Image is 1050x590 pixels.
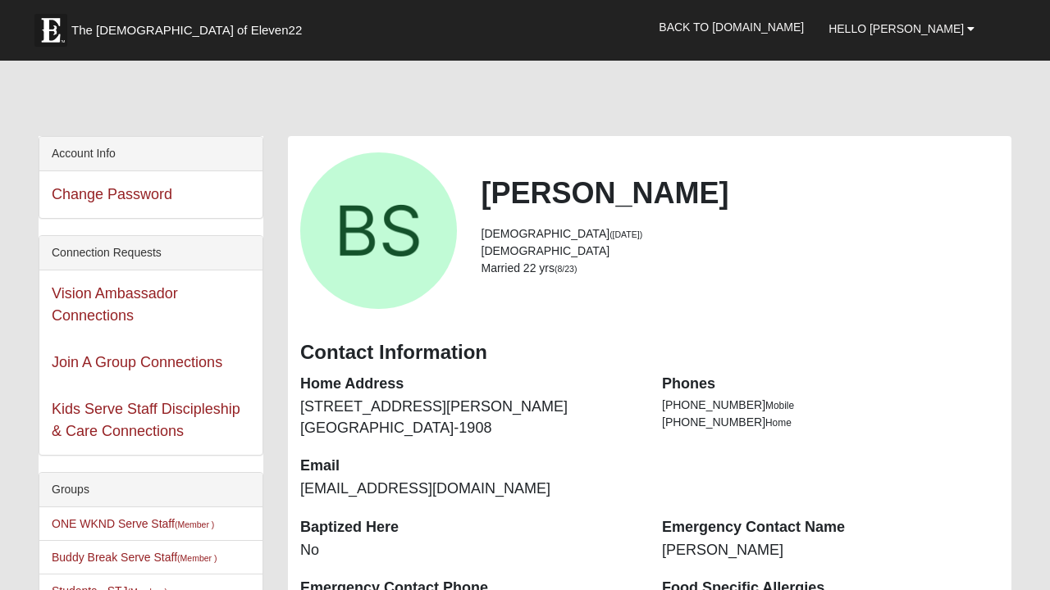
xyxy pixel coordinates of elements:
[300,397,637,438] dd: [STREET_ADDRESS][PERSON_NAME] [GEOGRAPHIC_DATA]-1908
[662,374,999,395] dt: Phones
[765,400,794,411] span: Mobile
[300,479,637,500] dd: [EMAIL_ADDRESS][DOMAIN_NAME]
[52,354,222,370] a: Join A Group Connections
[829,22,964,35] span: Hello [PERSON_NAME]
[816,8,987,49] a: Hello [PERSON_NAME]
[52,285,178,324] a: Vision Ambassador Connections
[646,7,816,48] a: Back to [DOMAIN_NAME]
[300,540,637,561] dd: No
[300,341,999,365] h3: Contact Information
[52,186,172,202] a: Change Password
[300,517,637,538] dt: Baptized Here
[662,517,999,538] dt: Emergency Contact Name
[39,473,262,507] div: Groups
[300,152,457,309] a: View Fullsize Photo
[482,243,1000,260] li: [DEMOGRAPHIC_DATA]
[26,6,354,47] a: The [DEMOGRAPHIC_DATA] of Eleven22
[177,553,217,563] small: (Member )
[662,414,999,431] li: [PHONE_NUMBER]
[39,137,262,171] div: Account Info
[34,14,67,47] img: Eleven22 logo
[300,456,637,477] dt: Email
[482,260,1000,277] li: Married 22 yrs
[482,175,1000,211] h2: [PERSON_NAME]
[300,374,637,395] dt: Home Address
[555,264,577,274] small: (8/23)
[662,540,999,561] dd: [PERSON_NAME]
[71,22,302,39] span: The [DEMOGRAPHIC_DATA] of Eleven22
[482,225,1000,243] li: [DEMOGRAPHIC_DATA]
[52,401,240,439] a: Kids Serve Staff Discipleship & Care Connections
[662,397,999,414] li: [PHONE_NUMBER]
[609,229,642,239] small: ([DATE])
[175,520,214,529] small: (Member )
[39,236,262,270] div: Connection Requests
[52,551,217,564] a: Buddy Break Serve Staff(Member )
[765,417,792,429] span: Home
[52,517,214,530] a: ONE WKND Serve Staff(Member )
